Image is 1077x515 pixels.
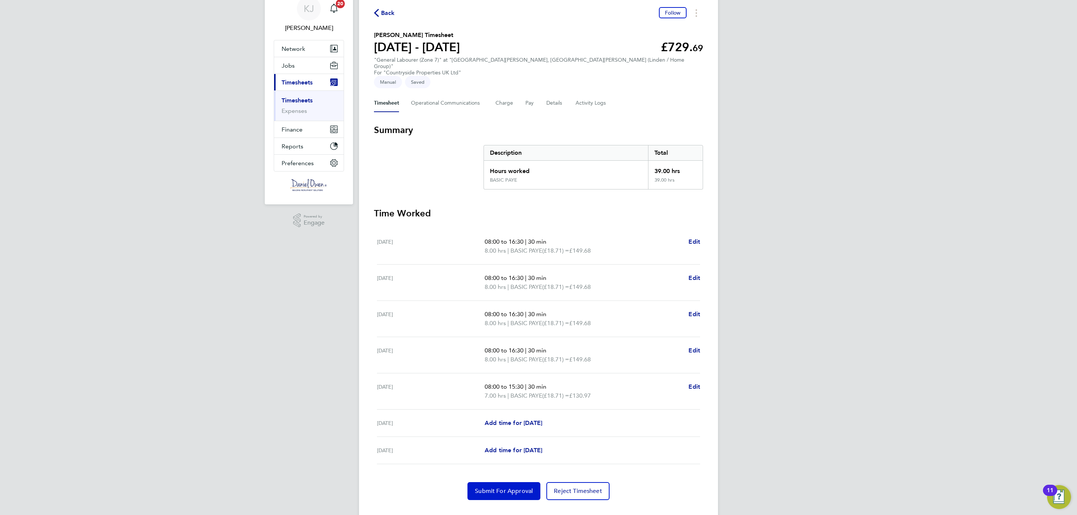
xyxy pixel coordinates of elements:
div: [DATE] [377,237,485,255]
span: 08:00 to 16:30 [485,311,524,318]
span: 08:00 to 15:30 [485,383,524,390]
div: Summary [484,145,703,189]
span: (£18.71) = [542,320,569,327]
a: Edit [688,310,700,319]
span: Follow [665,9,681,16]
span: Add time for [DATE] [485,419,542,426]
app-decimal: £729. [661,40,703,54]
span: 30 min [528,311,546,318]
div: [DATE] [377,382,485,400]
span: Submit For Approval [475,487,533,495]
span: 08:00 to 16:30 [485,347,524,354]
span: Network [282,45,305,52]
span: BASIC PAYE [510,355,542,364]
div: 11 [1047,490,1053,500]
h3: Summary [374,124,703,136]
span: | [525,274,527,281]
button: Timesheets [274,74,344,90]
span: (£18.71) = [542,247,569,254]
span: 30 min [528,347,546,354]
span: £130.97 [569,392,591,399]
div: "General Labourer (Zone 7)" at "[GEOGRAPHIC_DATA][PERSON_NAME], [GEOGRAPHIC_DATA][PERSON_NAME] (L... [374,57,703,76]
img: danielowen-logo-retina.png [290,179,328,191]
span: £149.68 [569,356,591,363]
span: Reports [282,143,303,150]
span: | [525,347,527,354]
a: Edit [688,237,700,246]
span: 8.00 hrs [485,320,506,327]
span: BASIC PAYE [510,319,542,328]
button: Timesheet [374,94,399,112]
span: (£18.71) = [542,392,569,399]
a: Expenses [282,107,307,114]
span: 08:00 to 16:30 [485,274,524,281]
h3: Time Worked [374,207,703,219]
div: 39.00 hrs [648,177,703,189]
span: Edit [688,347,700,354]
span: Katherine Jacobs [274,24,344,33]
span: 8.00 hrs [485,247,506,254]
span: KJ [304,4,314,13]
a: Edit [688,346,700,355]
span: BASIC PAYE [510,391,542,400]
div: [DATE] [377,446,485,455]
span: Edit [688,238,700,245]
div: Description [484,145,648,160]
span: BASIC PAYE [510,283,542,292]
div: For "Countryside Properties UK Ltd" [374,70,703,76]
span: | [507,320,509,327]
a: Add time for [DATE] [485,446,542,455]
div: [DATE] [377,310,485,328]
section: Timesheet [374,124,703,500]
button: Jobs [274,57,344,74]
span: 7.00 hrs [485,392,506,399]
h1: [DATE] - [DATE] [374,40,460,55]
span: BASIC PAYE [510,246,542,255]
a: Add time for [DATE] [485,419,542,428]
button: Reject Timesheet [546,482,610,500]
div: Timesheets [274,90,344,121]
a: Go to home page [274,179,344,191]
button: Preferences [274,155,344,171]
span: | [525,238,527,245]
a: Powered byEngage [293,213,325,228]
button: Open Resource Center, 11 new notifications [1047,485,1071,509]
button: Back [374,8,395,18]
span: 30 min [528,274,546,281]
div: 39.00 hrs [648,161,703,177]
button: Network [274,40,344,57]
span: This timesheet was manually created. [374,76,402,88]
span: Jobs [282,62,295,69]
a: Timesheets [282,97,313,104]
div: BASIC PAYE [490,177,517,183]
button: Operational Communications [411,94,484,112]
span: Edit [688,274,700,281]
button: Details [546,94,564,112]
h2: [PERSON_NAME] Timesheet [374,31,460,40]
span: | [507,247,509,254]
span: (£18.71) = [542,356,569,363]
span: Back [381,9,395,18]
div: [DATE] [377,274,485,292]
span: £149.68 [569,283,591,290]
span: 08:00 to 16:30 [485,238,524,245]
div: Hours worked [484,161,648,177]
div: Total [648,145,703,160]
button: Reports [274,138,344,154]
span: 8.00 hrs [485,356,506,363]
span: | [507,392,509,399]
span: 8.00 hrs [485,283,506,290]
span: | [507,356,509,363]
span: 30 min [528,383,546,390]
span: Edit [688,311,700,318]
span: 69 [693,43,703,53]
a: Edit [688,274,700,283]
span: Timesheets [282,79,313,86]
span: 30 min [528,238,546,245]
span: Powered by [304,213,325,220]
span: This timesheet is Saved. [405,76,430,88]
span: | [525,311,527,318]
span: | [525,383,527,390]
span: £149.68 [569,320,591,327]
button: Charge [495,94,513,112]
